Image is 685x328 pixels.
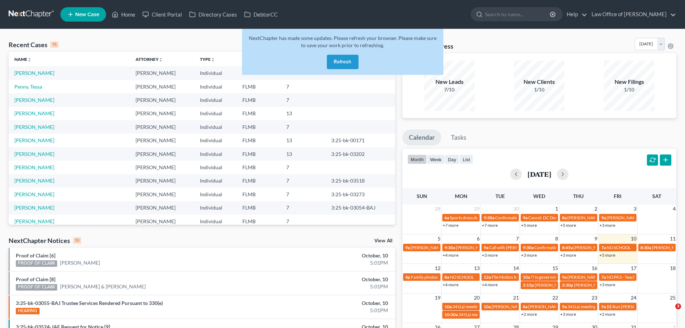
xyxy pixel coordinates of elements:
[374,238,392,243] a: View All
[630,293,637,302] span: 24
[269,259,388,266] div: 5:01PM
[237,161,280,174] td: FLMB
[16,300,163,306] a: 3:25-bk-03055-BAJ Trustee Services Rendered Pursuant to 330(e)
[675,304,681,309] span: 3
[14,57,32,62] a: Nameunfold_more
[562,215,567,220] span: 8a
[633,205,637,213] span: 3
[194,174,236,188] td: Individual
[482,282,498,287] a: +4 more
[194,134,236,147] td: Individual
[194,107,236,120] td: Individual
[280,215,325,228] td: 7
[130,93,194,107] td: [PERSON_NAME]
[237,93,280,107] td: FLMB
[14,178,54,184] a: [PERSON_NAME]
[60,259,100,266] a: [PERSON_NAME]
[445,154,460,164] button: day
[186,8,241,21] a: Directory Cases
[640,245,651,250] span: 8:30a
[200,57,215,62] a: Typeunfold_more
[237,215,280,228] td: FLMB
[607,245,631,250] span: NO SCHOOL
[444,215,449,220] span: 6a
[443,223,458,228] a: +7 more
[434,293,441,302] span: 19
[531,274,595,280] span: ?? Is government shut down over??
[14,97,54,103] a: [PERSON_NAME]
[482,252,498,258] a: +3 more
[237,66,280,80] td: FLMB
[130,120,194,134] td: [PERSON_NAME]
[599,282,615,287] a: +3 more
[194,93,236,107] td: Individual
[484,304,491,309] span: 10a
[443,252,458,258] a: +4 more
[424,86,475,93] div: 7/10
[652,193,661,199] span: Sat
[14,124,54,130] a: [PERSON_NAME]
[604,78,654,86] div: New Filings
[130,201,194,215] td: [PERSON_NAME]
[669,293,676,302] span: 25
[601,215,606,220] span: 9a
[630,264,637,273] span: 17
[560,223,576,228] a: +5 more
[269,283,388,290] div: 5:01PM
[211,58,215,62] i: unfold_more
[269,300,388,307] div: October, 10
[601,304,606,309] span: 9a
[427,154,445,164] button: week
[554,234,559,243] span: 8
[601,274,606,280] span: 7a
[280,174,325,188] td: 7
[533,193,545,199] span: Wed
[405,245,410,250] span: 9a
[9,40,59,49] div: Recent Cases
[14,151,54,157] a: [PERSON_NAME]
[567,215,640,220] span: [PERSON_NAME] [PHONE_NUMBER]
[130,215,194,228] td: [PERSON_NAME]
[456,245,601,250] span: [PERSON_NAME] [EMAIL_ADDRESS][DOMAIN_NAME] [PHONE_NUMBER]
[514,86,565,93] div: 1/10
[16,308,40,314] div: HEARING
[237,134,280,147] td: FLMB
[130,161,194,174] td: [PERSON_NAME]
[599,252,615,258] a: +5 more
[672,205,676,213] span: 4
[16,284,57,291] div: PROOF OF CLAIM
[130,134,194,147] td: [PERSON_NAME]
[14,191,54,197] a: [PERSON_NAME]
[237,147,280,161] td: FLMB
[528,304,591,309] span: [PERSON_NAME] on-site training
[269,307,388,314] div: 5:01PM
[523,215,528,220] span: 9a
[280,201,325,215] td: 7
[136,57,163,62] a: Attorneyunfold_more
[512,293,520,302] span: 21
[280,80,325,93] td: 7
[599,311,615,317] a: +2 more
[14,164,54,170] a: [PERSON_NAME]
[567,274,641,280] span: [PERSON_NAME] JCRM training day ??
[458,312,528,317] span: 341(a) meeting for [PERSON_NAME]
[16,260,57,267] div: PROOF OF CLAIM
[130,174,194,188] td: [PERSON_NAME]
[194,201,236,215] td: Individual
[535,282,568,288] span: [PERSON_NAME]
[489,245,540,250] span: Call with [PERSON_NAME]
[280,93,325,107] td: 7
[476,234,480,243] span: 6
[130,147,194,161] td: [PERSON_NAME]
[554,205,559,213] span: 1
[73,237,81,244] div: 10
[194,161,236,174] td: Individual
[594,234,598,243] span: 9
[452,304,522,309] span: 341(a) meeting for [PERSON_NAME]
[523,274,530,280] span: 10a
[482,223,498,228] a: +7 more
[574,245,640,250] span: [PERSON_NAME] in person for 341
[495,215,577,220] span: Confirmation hearing for [PERSON_NAME]
[514,78,565,86] div: New Clients
[523,245,534,250] span: 9:30a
